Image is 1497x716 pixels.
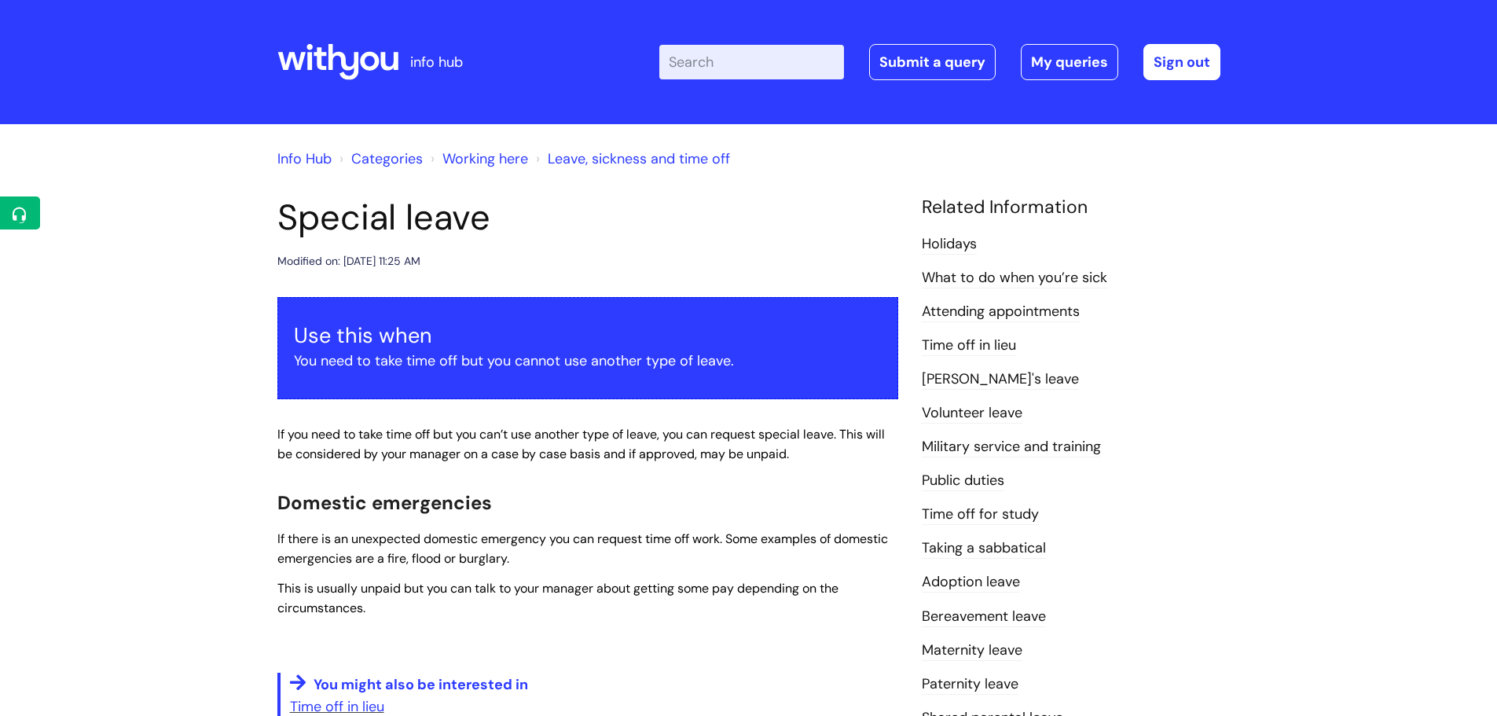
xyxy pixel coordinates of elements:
[922,538,1046,559] a: Taking a sabbatical
[294,348,882,373] p: You need to take time off but you cannot use another type of leave.
[922,234,977,255] a: Holidays
[869,44,996,80] a: Submit a query
[922,196,1220,218] h4: Related Information
[410,50,463,75] p: info hub
[922,302,1080,322] a: Attending appointments
[922,268,1107,288] a: What to do when you’re sick
[659,44,1220,80] div: | -
[277,196,898,239] h1: Special leave
[922,572,1020,593] a: Adoption leave
[277,149,332,168] a: Info Hub
[336,146,423,171] li: Solution home
[277,426,885,462] span: If you need to take time off but you can’t use another type of leave, you can request special lea...
[922,471,1004,491] a: Public duties
[294,323,882,348] h3: Use this when
[532,146,730,171] li: Leave, sickness and time off
[922,505,1039,525] a: Time off for study
[277,531,888,567] span: If there is an unexpected domestic emergency you can request time off work. Some examples of dome...
[659,45,844,79] input: Search
[1021,44,1118,80] a: My queries
[1143,44,1220,80] a: Sign out
[922,674,1018,695] a: Paternity leave
[922,437,1101,457] a: Military service and training
[922,403,1022,424] a: Volunteer leave
[427,146,528,171] li: Working here
[277,490,492,515] span: Domestic emergencies
[548,149,730,168] a: Leave, sickness and time off
[277,252,420,271] div: Modified on: [DATE] 11:25 AM
[277,580,838,616] span: This is usually unpaid but you can talk to your manager about getting some pay depending on the c...
[922,336,1016,356] a: Time off in lieu
[442,149,528,168] a: Working here
[351,149,423,168] a: Categories
[290,697,384,716] a: Time off in lieu
[922,369,1079,390] a: [PERSON_NAME]'s leave
[314,675,528,694] span: You might also be interested in
[922,607,1046,627] a: Bereavement leave
[922,641,1022,661] a: Maternity leave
